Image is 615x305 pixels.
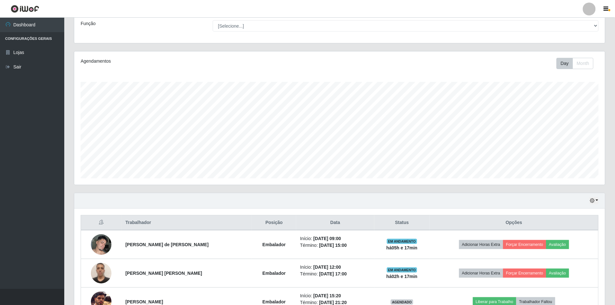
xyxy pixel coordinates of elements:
[387,245,418,250] strong: há 05 h e 17 min
[91,259,111,287] img: 1745348003536.jpeg
[300,292,370,299] li: Início:
[319,243,347,248] time: [DATE] 15:00
[430,215,598,230] th: Opções
[263,242,286,247] strong: Embalador
[546,240,569,249] button: Avaliação
[319,271,347,276] time: [DATE] 17:00
[459,240,503,249] button: Adicionar Horas Extra
[503,269,546,278] button: Forçar Encerramento
[91,231,111,258] img: 1743919207557.jpeg
[459,269,503,278] button: Adicionar Horas Extra
[263,299,286,304] strong: Embalador
[387,274,418,279] strong: há 02 h e 17 min
[81,58,291,65] div: Agendamentos
[300,264,370,271] li: Início:
[125,299,163,304] strong: [PERSON_NAME]
[300,235,370,242] li: Início:
[81,20,96,27] label: Função
[296,215,374,230] th: Data
[557,58,599,69] div: Toolbar with button groups
[557,58,573,69] button: Day
[557,58,593,69] div: First group
[374,215,430,230] th: Status
[319,300,347,305] time: [DATE] 21:20
[313,236,341,241] time: [DATE] 09:00
[546,269,569,278] button: Avaliação
[503,240,546,249] button: Forçar Encerramento
[313,293,341,298] time: [DATE] 15:20
[125,271,202,276] strong: [PERSON_NAME] [PERSON_NAME]
[300,242,370,249] li: Término:
[11,5,39,13] img: CoreUI Logo
[252,215,296,230] th: Posição
[300,271,370,277] li: Término:
[387,267,417,273] span: EM ANDAMENTO
[573,58,593,69] button: Month
[263,271,286,276] strong: Embalador
[121,215,252,230] th: Trabalhador
[387,239,417,244] span: EM ANDAMENTO
[125,242,209,247] strong: [PERSON_NAME] de [PERSON_NAME]
[391,300,413,305] span: AGENDADO
[313,265,341,270] time: [DATE] 12:00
